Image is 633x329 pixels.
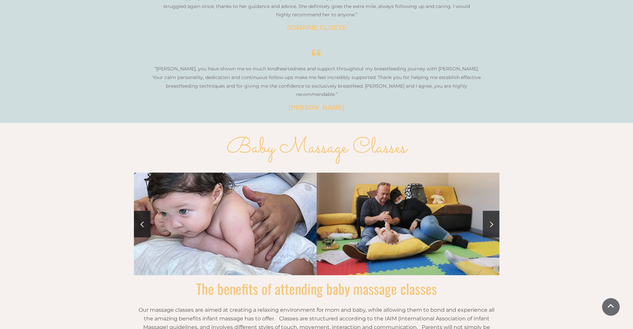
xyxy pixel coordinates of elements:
span: Baby Massage Classes [227,132,407,164]
span: “[PERSON_NAME], you have shown me so much kindheartedness and support throughout my breastfeeding... [153,66,481,97]
span: SOMARIE CLOETE [286,24,346,31]
span: The benefits of attending baby massage classes [196,278,437,299]
span: [PERSON_NAME] [289,104,345,111]
a: Scroll To Top [602,298,620,316]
